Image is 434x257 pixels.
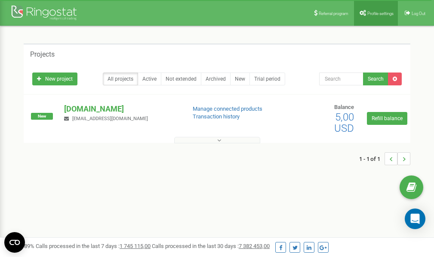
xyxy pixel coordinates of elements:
a: New project [32,73,77,85]
span: [EMAIL_ADDRESS][DOMAIN_NAME] [72,116,148,121]
nav: ... [359,144,410,174]
span: Referral program [319,11,348,16]
a: Trial period [249,73,285,85]
button: Open CMP widget [4,232,25,253]
span: Calls processed in the last 7 days : [36,243,151,249]
span: Balance [334,104,354,110]
a: Archived [201,73,231,85]
a: Not extended [161,73,201,85]
h5: Projects [30,51,55,58]
a: Active [138,73,161,85]
u: 7 382 453,00 [239,243,270,249]
a: New [230,73,250,85]
span: Log Out [412,11,425,16]
p: [DOMAIN_NAME] [64,103,179,115]
button: Search [363,73,388,85]
a: Manage connected products [193,106,262,112]
span: 5,00 USD [334,111,354,134]
div: Open Intercom Messenger [405,209,425,229]
a: Transaction history [193,113,240,120]
span: Profile settings [367,11,394,16]
span: 1 - 1 of 1 [359,152,385,165]
span: New [31,113,53,120]
u: 1 745 115,00 [120,243,151,249]
span: Calls processed in the last 30 days : [152,243,270,249]
input: Search [319,73,363,85]
a: All projects [103,73,138,85]
a: Refill balance [367,112,407,125]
